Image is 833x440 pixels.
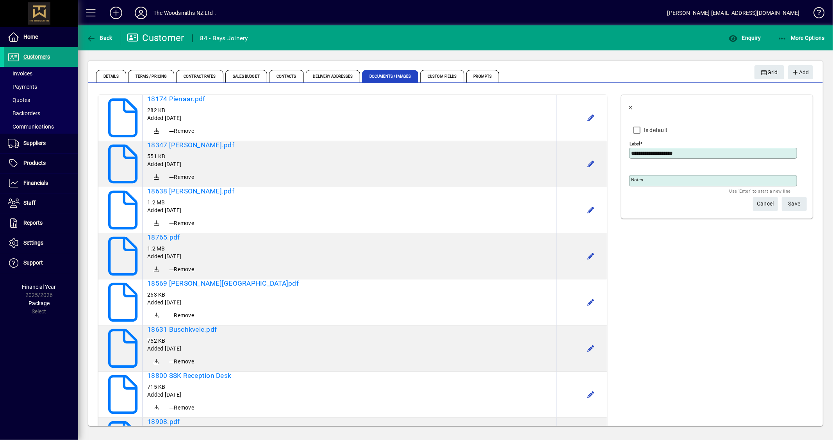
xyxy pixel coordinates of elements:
a: 18174 Pienaar.pdf [147,95,551,103]
app-page-header-button: Back [621,97,640,115]
span: Contract Rates [176,70,223,82]
button: Add [103,6,128,20]
span: More Options [778,35,825,41]
span: Staff [23,200,36,206]
a: Staff [4,193,78,213]
div: 84 - Bays Joinery [200,32,248,45]
a: Financials [4,173,78,193]
span: ave [788,197,801,210]
span: Remove [169,311,194,319]
a: Download [147,399,166,417]
div: Added [DATE] [147,114,551,122]
mat-label: Notes [631,177,643,182]
button: Back [84,31,114,45]
button: Add [788,65,813,79]
a: 18638 [PERSON_NAME].pdf [147,187,551,195]
a: Settings [4,233,78,253]
div: Added [DATE] [147,206,551,214]
span: Prompts [466,70,499,82]
button: Remove [166,401,197,415]
div: 263 KB [147,291,551,299]
span: Remove [169,219,194,227]
span: Financials [23,180,48,186]
span: Support [23,259,43,266]
div: 282 KB [147,106,551,114]
span: Settings [23,240,43,246]
a: Backorders [4,107,78,120]
a: Suppliers [4,134,78,153]
span: Custom Fields [420,70,464,82]
span: Remove [169,127,194,135]
div: Added [DATE] [147,345,551,352]
a: Home [4,27,78,47]
span: Back [86,35,112,41]
span: Quotes [8,97,30,103]
span: Details [96,70,126,82]
button: Remove [166,308,197,322]
span: Payments [8,84,37,90]
a: Download [147,306,166,325]
div: 715 KB [147,383,551,391]
div: 752 KB [147,337,551,345]
label: Is default [642,126,668,134]
button: Save [782,197,807,211]
span: Communications [8,123,54,130]
span: Documents / Images [362,70,418,82]
a: Payments [4,80,78,93]
div: Added [DATE] [147,299,551,306]
a: 18908.pdf [147,418,551,426]
span: Add [792,66,809,79]
span: Remove [169,404,194,411]
div: 1.2 MB [147,199,551,206]
a: Communications [4,120,78,133]
button: Remove [166,262,197,276]
span: Delivery Addresses [306,70,360,82]
div: The Woodsmiths NZ Ltd . [153,7,216,19]
span: Terms / Pricing [128,70,175,82]
span: Remove [169,173,194,181]
button: Grid [755,65,785,79]
a: 18765.pdf [147,233,551,241]
span: Backorders [8,110,40,116]
a: Reports [4,213,78,233]
span: Home [23,34,38,40]
span: S [788,200,792,207]
div: Added [DATE] [147,160,551,168]
span: Contacts [269,70,304,82]
div: 551 KB [147,152,551,160]
a: 18347 [PERSON_NAME].pdf [147,141,551,149]
a: Download [147,260,166,279]
app-page-header-button: Back [78,31,121,45]
span: Reports [23,220,43,226]
a: Products [4,154,78,173]
span: Customers [23,54,50,60]
div: Added [DATE] [147,391,551,399]
span: Financial Year [22,284,56,290]
span: Invoices [8,70,32,77]
a: 18631 Buschkvele.pdf [147,326,551,334]
button: Remove [166,124,197,138]
span: Sales Budget [225,70,267,82]
a: 18800 SSK Reception Desk [147,372,551,380]
div: [PERSON_NAME] [EMAIL_ADDRESS][DOMAIN_NAME] [667,7,800,19]
button: Profile [128,6,153,20]
span: Remove [169,265,194,273]
span: Enquiry [728,35,761,41]
span: Suppliers [23,140,46,146]
button: Remove [166,170,197,184]
mat-label: Label [630,141,640,147]
div: 1.2 MB [147,245,551,252]
button: Remove [166,354,197,368]
mat-hint: Use 'Enter' to start a new line [730,186,791,195]
a: 18569 [PERSON_NAME][GEOGRAPHIC_DATA]pdf [147,279,551,288]
div: Customer [127,32,184,44]
a: Support [4,253,78,273]
a: Download [147,168,166,187]
a: Download [147,214,166,233]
